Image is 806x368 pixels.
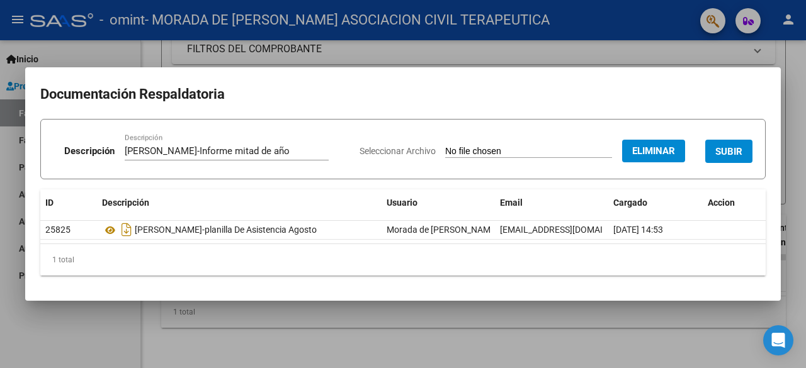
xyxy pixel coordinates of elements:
h2: Documentación Respaldatoria [40,82,766,106]
datatable-header-cell: Accion [703,189,766,216]
p: Descripción [64,144,115,159]
i: Descargar documento [118,220,135,240]
div: 1 total [40,244,766,276]
span: [DATE] 14:53 [613,225,663,235]
datatable-header-cell: Cargado [608,189,703,216]
datatable-header-cell: Usuario [382,189,495,216]
div: [PERSON_NAME]-planilla De Asistencia Agosto [102,220,377,240]
span: Seleccionar Archivo [360,146,436,156]
span: Cargado [613,198,647,208]
span: Eliminar [632,145,675,157]
span: [EMAIL_ADDRESS][DOMAIN_NAME] [500,225,640,235]
div: Open Intercom Messenger [763,325,793,355]
span: Accion [708,198,735,208]
datatable-header-cell: Descripción [97,189,382,216]
button: Eliminar [622,140,685,162]
span: Descripción [102,198,149,208]
span: Morada de [PERSON_NAME] [387,225,498,235]
span: Email [500,198,523,208]
datatable-header-cell: ID [40,189,97,216]
datatable-header-cell: Email [495,189,608,216]
span: SUBIR [715,146,742,157]
span: Usuario [387,198,417,208]
span: ID [45,198,54,208]
button: SUBIR [705,140,752,163]
span: 25825 [45,225,71,235]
